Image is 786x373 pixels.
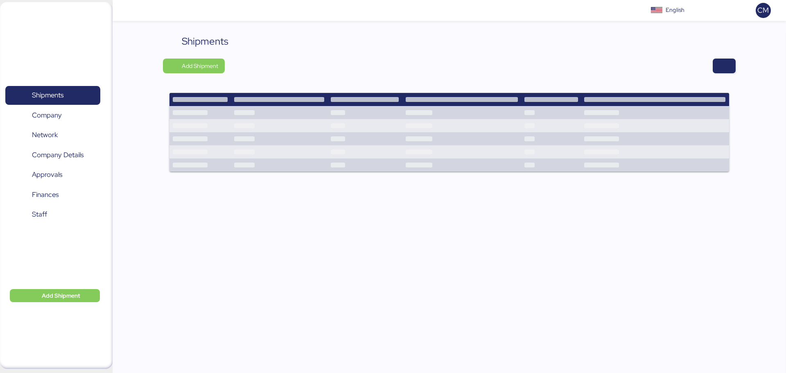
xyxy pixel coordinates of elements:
span: Shipments [32,89,63,101]
span: CM [757,5,769,16]
a: Company [5,106,100,124]
span: Company Details [32,149,84,161]
div: English [666,6,684,14]
a: Shipments [5,86,100,105]
span: Add Shipment [182,61,218,71]
span: Network [32,129,58,141]
span: Finances [32,189,59,201]
span: Staff [32,208,47,220]
button: Menu [117,4,131,18]
span: Approvals [32,169,62,181]
a: Finances [5,185,100,204]
a: Approvals [5,165,100,184]
div: Shipments [182,34,228,49]
a: Staff [5,205,100,224]
a: Company Details [5,145,100,164]
a: Network [5,126,100,145]
button: Add Shipment [10,289,100,302]
span: Company [32,109,62,121]
span: Add Shipment [42,291,80,301]
button: Add Shipment [163,59,225,73]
